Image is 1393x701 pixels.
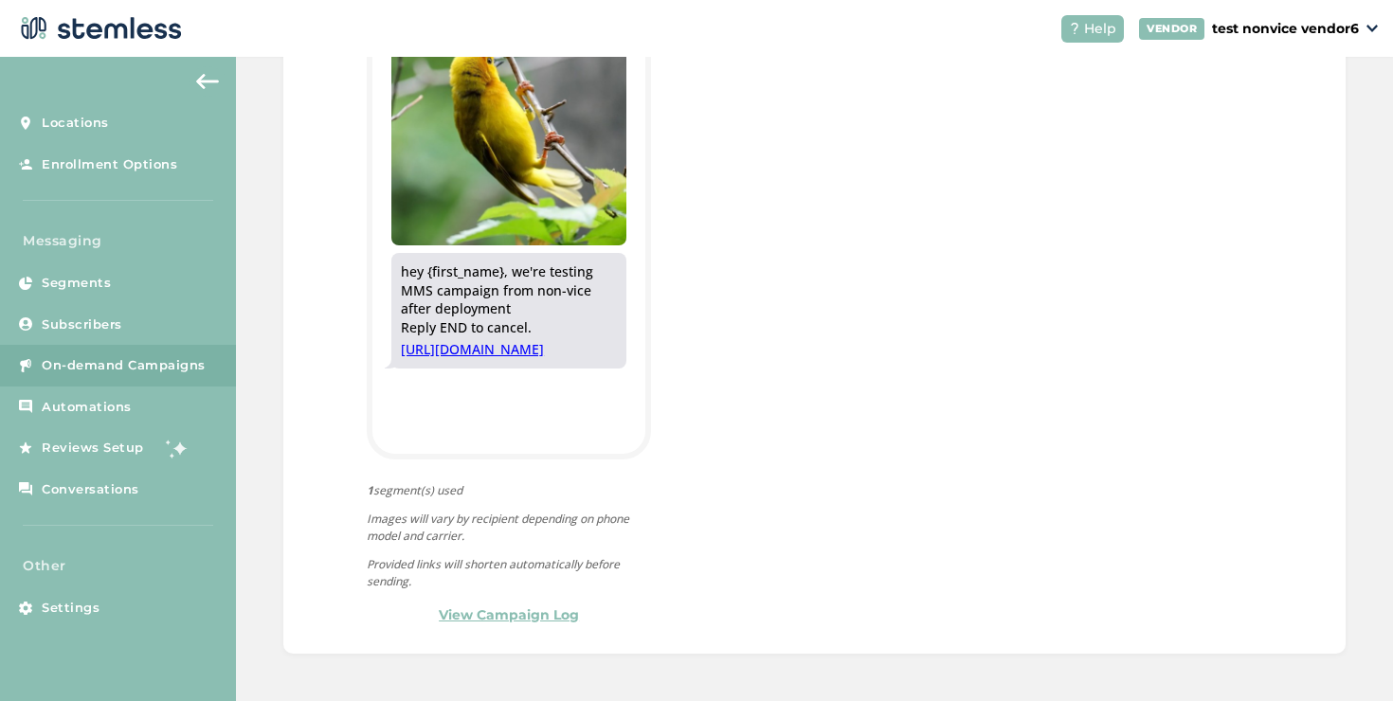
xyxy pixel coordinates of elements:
span: Automations [42,398,132,417]
span: Locations [42,114,109,133]
img: logo-dark-0685b13c.svg [15,9,182,47]
span: On-demand Campaigns [42,356,206,375]
span: Reviews Setup [42,439,144,458]
a: [URL][DOMAIN_NAME] [401,340,617,359]
img: icon-arrow-back-accent-c549486e.svg [196,74,219,89]
img: L6Umm9xEiztSU1ODhsDxGhXKCl1JWk2mBT0.jpg [391,10,626,245]
img: icon_down-arrow-small-66adaf34.svg [1366,25,1378,32]
p: Images will vary by recipient depending on phone model and carrier. [367,511,651,545]
img: glitter-stars-b7820f95.gif [158,429,196,467]
span: Subscribers [42,315,122,334]
p: Provided links will shorten automatically before sending. [367,556,651,590]
span: Settings [42,599,99,618]
strong: 1 [367,482,373,498]
div: VENDOR [1139,18,1204,40]
p: test nonvice vendor6 [1212,19,1359,39]
span: Segments [42,274,111,293]
a: View Campaign Log [439,605,579,625]
span: Help [1084,19,1116,39]
span: segment(s) used [367,482,651,499]
span: Conversations [42,480,139,499]
iframe: Chat Widget [1298,610,1393,701]
span: Enrollment Options [42,155,177,174]
img: icon-help-white-03924b79.svg [1069,23,1080,34]
div: hey {first_name}, we're testing MMS campaign from non-vice after deployment Reply END to cancel. [401,262,617,336]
